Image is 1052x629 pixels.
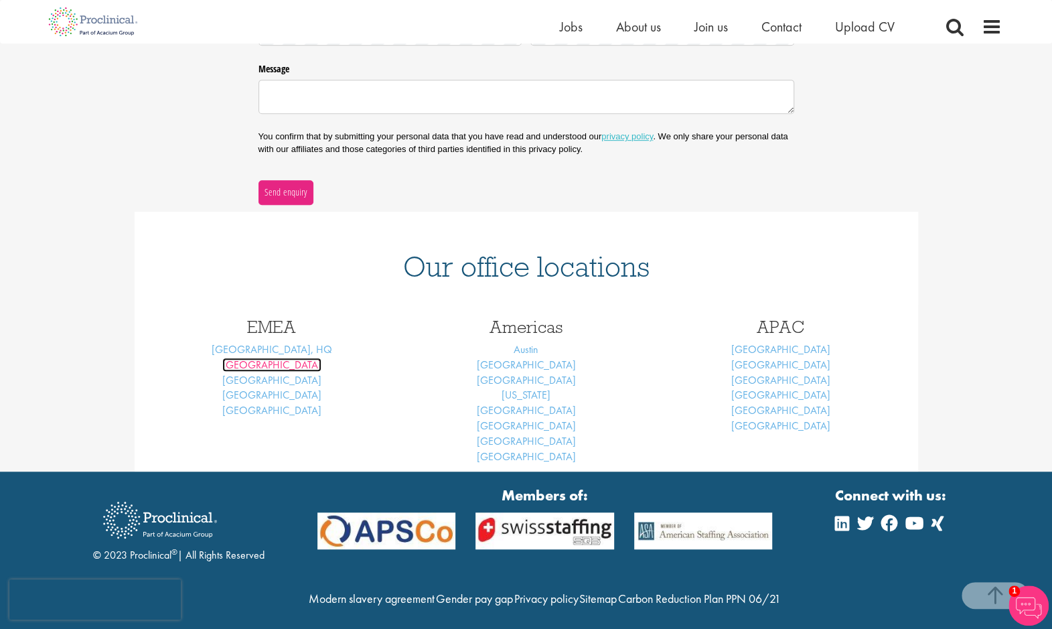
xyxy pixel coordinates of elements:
a: Jobs [560,18,583,36]
img: APSCo [624,512,783,549]
img: Proclinical Recruitment [93,492,227,548]
a: [GEOGRAPHIC_DATA] [731,419,830,433]
h3: EMEA [155,318,389,336]
a: About us [616,18,661,36]
a: Contact [761,18,802,36]
a: privacy policy [601,131,653,141]
a: Sitemap [579,591,617,606]
div: © 2023 Proclinical | All Rights Reserved [93,492,265,563]
p: You confirm that by submitting your personal data that you have read and understood our . We only... [258,131,794,155]
sup: ® [171,547,177,557]
a: [GEOGRAPHIC_DATA] [731,342,830,356]
a: [GEOGRAPHIC_DATA] [477,434,576,448]
a: [GEOGRAPHIC_DATA] [477,449,576,464]
button: Send enquiry [258,180,313,204]
a: Privacy policy [514,591,578,606]
a: Gender pay gap [436,591,513,606]
img: APSCo [465,512,624,549]
h3: APAC [664,318,898,336]
span: Send enquiry [264,185,307,200]
a: [US_STATE] [502,388,550,402]
iframe: reCAPTCHA [9,579,181,620]
span: 1 [1008,585,1020,597]
a: [GEOGRAPHIC_DATA] [731,388,830,402]
strong: Connect with us: [835,485,949,506]
a: [GEOGRAPHIC_DATA], HQ [212,342,332,356]
strong: Members of: [317,485,773,506]
a: Carbon Reduction Plan PPN 06/21 [618,591,781,606]
a: Modern slavery agreement [309,591,435,606]
label: Message [258,58,794,76]
a: [GEOGRAPHIC_DATA] [477,403,576,417]
img: Chatbot [1008,585,1049,626]
a: [GEOGRAPHIC_DATA] [222,388,321,402]
a: Upload CV [835,18,895,36]
h1: Our office locations [155,252,898,281]
a: [GEOGRAPHIC_DATA] [222,358,321,372]
a: [GEOGRAPHIC_DATA] [731,358,830,372]
a: Austin [514,342,538,356]
img: APSCo [307,512,466,549]
a: Join us [694,18,728,36]
a: [GEOGRAPHIC_DATA] [477,419,576,433]
a: [GEOGRAPHIC_DATA] [222,403,321,417]
a: [GEOGRAPHIC_DATA] [477,358,576,372]
a: [GEOGRAPHIC_DATA] [731,403,830,417]
a: [GEOGRAPHIC_DATA] [222,373,321,387]
a: [GEOGRAPHIC_DATA] [731,373,830,387]
h3: Americas [409,318,644,336]
a: [GEOGRAPHIC_DATA] [477,373,576,387]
